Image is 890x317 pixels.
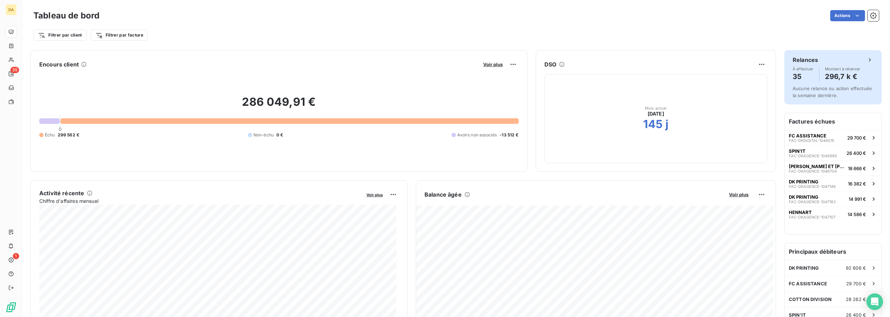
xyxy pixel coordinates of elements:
[789,138,834,143] span: FAC-DKDIGITAL-1046515
[848,166,866,171] span: 18 666 €
[33,30,87,41] button: Filtrer par client
[847,135,866,141] span: 29 700 €
[825,67,860,71] span: Montant à relancer
[648,110,664,117] span: [DATE]
[785,130,881,145] button: FC ASSISTANCEFAC-DKDIGITAL-104651529 700 €
[785,243,881,260] h6: Principaux débiteurs
[13,253,19,259] span: 1
[789,164,845,169] span: [PERSON_NAME] ET [PERSON_NAME]
[789,184,836,189] span: FAC-DKAGENCE-1047148
[789,194,818,200] span: DK PRINTING
[789,215,835,219] span: FAC-DKAGENCE-1047107
[789,209,812,215] span: HENNART
[846,281,866,286] span: 29 700 €
[6,4,17,15] div: DA
[830,10,865,21] button: Actions
[789,133,826,138] span: FC ASSISTANCE
[364,191,385,198] button: Voir plus
[457,132,497,138] span: Avoirs non associés
[848,212,866,217] span: 14 586 €
[39,197,362,205] span: Chiffre d'affaires mensuel
[366,192,383,197] span: Voir plus
[825,71,860,82] h4: 296,7 k €
[39,60,79,69] h6: Encours client
[785,113,881,130] h6: Factures échues
[727,191,751,198] button: Voir plus
[789,200,836,204] span: FAC-DKAGENCE-1047183
[785,145,881,160] button: SPIN'ITFAC-DKAGENCE-104698526 400 €
[39,95,519,116] h2: 286 049,91 €
[91,30,148,41] button: Filtrer par facture
[793,71,814,82] h4: 35
[847,150,866,156] span: 26 400 €
[789,179,818,184] span: DK PRINTING
[33,9,99,22] h3: Tableau de bord
[58,132,79,138] span: 299 562 €
[793,67,814,71] span: À effectuer
[729,192,749,197] span: Voir plus
[785,206,881,222] button: HENNARTFAC-DKAGENCE-104710714 586 €
[39,189,84,197] h6: Activité récente
[6,302,17,313] img: Logo LeanPay
[785,191,881,206] button: DK PRINTINGFAC-DKAGENCE-104718314 991 €
[483,62,503,67] span: Voir plus
[789,169,837,173] span: FAC-DKAGENCE-1046704
[643,117,663,131] h2: 145
[276,132,283,138] span: 0 €
[789,296,832,302] span: COTTON DIVISION
[848,181,866,187] span: 16 382 €
[10,67,19,73] span: 35
[424,190,462,199] h6: Balance âgée
[846,296,866,302] span: 28 262 €
[645,106,667,110] span: Mois actuel
[789,154,837,158] span: FAC-DKAGENCE-1046985
[45,132,55,138] span: Échu
[789,265,819,271] span: DK PRINTING
[866,293,883,310] div: Open Intercom Messenger
[849,196,866,202] span: 14 991 €
[793,56,818,64] h6: Relances
[785,160,881,176] button: [PERSON_NAME] ET [PERSON_NAME]FAC-DKAGENCE-104670418 666 €
[253,132,274,138] span: Non-échu
[785,176,881,191] button: DK PRINTINGFAC-DKAGENCE-104714816 382 €
[481,61,505,68] button: Voir plus
[793,86,872,98] span: Aucune relance ou action effectuée la semaine dernière.
[846,265,866,271] span: 92 606 €
[789,281,827,286] span: FC ASSISTANCE
[665,117,669,131] h2: j
[544,60,556,69] h6: DSO
[500,132,518,138] span: -13 512 €
[59,126,62,132] span: 0
[789,148,806,154] span: SPIN'IT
